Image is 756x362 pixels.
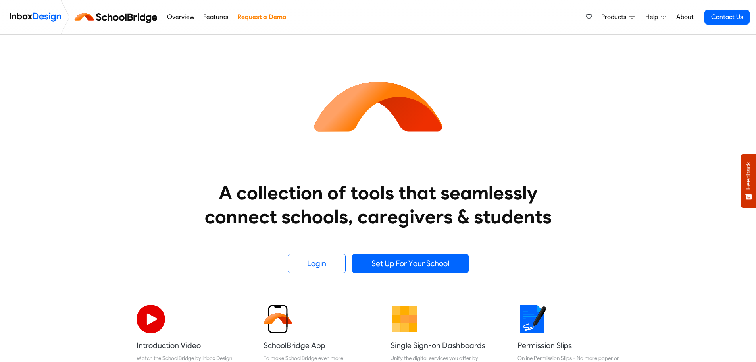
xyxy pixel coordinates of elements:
[165,9,196,25] a: Overview
[201,9,231,25] a: Features
[307,35,450,178] img: icon_schoolbridge.svg
[288,254,346,273] a: Login
[745,162,752,190] span: Feedback
[391,340,493,351] h5: Single Sign-on Dashboards
[741,154,756,208] button: Feedback - Show survey
[73,8,162,27] img: schoolbridge logo
[645,12,661,22] span: Help
[235,9,288,25] a: Request a Demo
[190,181,567,228] heading: A collection of tools that seamlessly connect schools, caregivers & students
[352,254,469,273] a: Set Up For Your School
[642,9,669,25] a: Help
[391,305,419,333] img: 2022_01_13_icon_grid.svg
[517,305,546,333] img: 2022_01_18_icon_signature.svg
[264,305,292,333] img: 2022_01_13_icon_sb_app.svg
[517,340,620,351] h5: Permission Slips
[598,9,638,25] a: Products
[264,340,366,351] h5: SchoolBridge App
[674,9,696,25] a: About
[704,10,750,25] a: Contact Us
[137,340,239,351] h5: Introduction Video
[137,305,165,333] img: 2022_07_11_icon_video_playback.svg
[601,12,629,22] span: Products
